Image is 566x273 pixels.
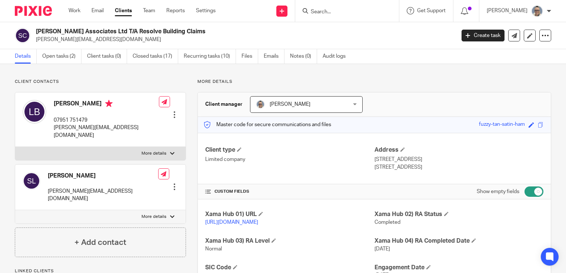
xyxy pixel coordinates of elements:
a: Client tasks (0) [87,49,127,64]
h2: [PERSON_NAME] Associates Ltd T/A Resolve Building Claims [36,28,367,36]
p: [PERSON_NAME][EMAIL_ADDRESS][DOMAIN_NAME] [48,188,158,203]
h4: CUSTOM FIELDS [205,189,374,195]
a: Create task [462,30,505,41]
h4: Xama Hub 02) RA Status [374,210,543,218]
span: Get Support [417,8,446,13]
span: Completed [374,220,400,225]
h4: Engagement Date [374,264,543,272]
a: [URL][DOMAIN_NAME] [205,220,258,225]
img: Website%20Headshot.png [531,5,543,17]
p: [PERSON_NAME][EMAIL_ADDRESS][DOMAIN_NAME] [54,124,159,139]
img: svg%3E [23,100,46,124]
h4: Xama Hub 01) URL [205,210,374,218]
a: Work [69,7,80,14]
h4: Address [374,146,543,154]
a: Files [242,49,258,64]
a: Closed tasks (17) [133,49,178,64]
p: [STREET_ADDRESS] [374,164,543,171]
h4: SIC Code [205,264,374,272]
div: fuzzy-tan-satin-ham [479,121,525,129]
h4: Xama Hub 03) RA Level [205,237,374,245]
i: Primary [105,100,113,107]
a: Recurring tasks (10) [184,49,236,64]
span: Normal [205,246,222,252]
img: svg%3E [15,28,30,43]
p: [PERSON_NAME] [487,7,527,14]
img: svg%3E [23,172,40,190]
p: Master code for secure communications and files [203,121,331,128]
p: 07951 751479 [54,117,159,124]
h4: Xama Hub 04) RA Completed Date [374,237,543,245]
img: Website%20Headshot.png [256,100,265,109]
span: [DATE] [374,246,390,252]
a: Email [91,7,104,14]
a: Reports [166,7,185,14]
span: [PERSON_NAME] [270,102,310,107]
a: Open tasks (2) [42,49,81,64]
h4: [PERSON_NAME] [54,100,159,109]
a: Audit logs [323,49,351,64]
p: Limited company [205,156,374,163]
h4: [PERSON_NAME] [48,172,158,180]
a: Emails [264,49,284,64]
a: Team [143,7,155,14]
a: Clients [115,7,132,14]
h4: Client type [205,146,374,154]
img: Pixie [15,6,52,16]
label: Show empty fields [477,188,519,195]
p: More details [141,214,166,220]
a: Notes (0) [290,49,317,64]
p: Client contacts [15,79,186,85]
input: Search [310,9,377,16]
p: More details [197,79,551,85]
p: [PERSON_NAME][EMAIL_ADDRESS][DOMAIN_NAME] [36,36,450,43]
p: [STREET_ADDRESS] [374,156,543,163]
h3: Client manager [205,101,243,108]
a: Details [15,49,37,64]
a: Settings [196,7,216,14]
h4: + Add contact [74,237,126,248]
p: More details [141,151,166,156]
